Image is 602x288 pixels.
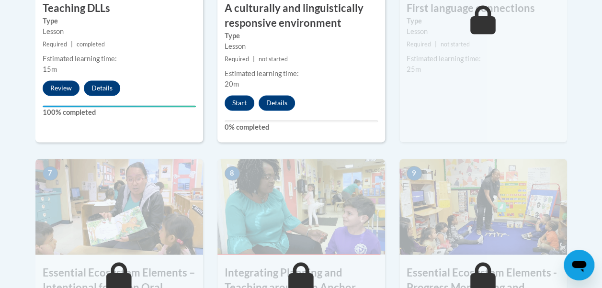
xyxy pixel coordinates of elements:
span: not started [441,41,470,48]
div: Estimated learning time: [225,68,378,79]
span: | [253,55,255,63]
label: Type [225,31,378,41]
span: 9 [407,166,422,180]
iframe: Button to launch messaging window [564,250,594,280]
label: 100% completed [43,107,196,118]
span: 15m [43,65,57,73]
span: Required [43,41,67,48]
span: not started [259,55,288,63]
span: 25m [407,65,421,73]
div: Estimated learning time: [43,54,196,64]
span: Required [407,41,431,48]
label: Type [43,16,196,26]
button: Review [43,80,80,96]
div: Lesson [225,41,378,52]
span: | [435,41,437,48]
span: 20m [225,80,239,88]
span: 8 [225,166,240,180]
div: Lesson [43,26,196,37]
span: | [71,41,73,48]
button: Details [259,95,295,111]
div: Your progress [43,105,196,107]
div: Estimated learning time: [407,54,560,64]
img: Course Image [35,159,203,255]
span: Required [225,55,249,63]
button: Details [84,80,120,96]
img: Course Image [217,159,385,255]
div: Lesson [407,26,560,37]
img: Course Image [399,159,567,255]
span: completed [77,41,105,48]
button: Start [225,95,254,111]
label: Type [407,16,560,26]
label: 0% completed [225,122,378,133]
span: 7 [43,166,58,180]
